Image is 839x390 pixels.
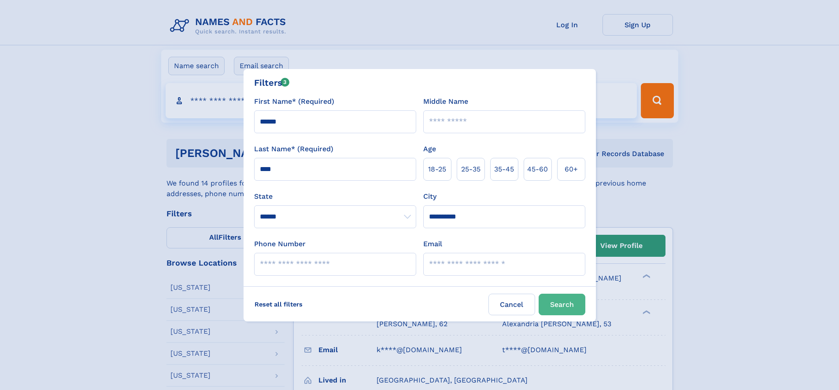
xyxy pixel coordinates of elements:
[539,294,585,315] button: Search
[254,144,333,154] label: Last Name* (Required)
[423,96,468,107] label: Middle Name
[254,96,334,107] label: First Name* (Required)
[565,164,578,175] span: 60+
[423,144,436,154] label: Age
[254,191,416,202] label: State
[254,239,306,249] label: Phone Number
[423,191,436,202] label: City
[488,294,535,315] label: Cancel
[527,164,548,175] span: 45‑60
[249,294,308,315] label: Reset all filters
[254,76,290,89] div: Filters
[423,239,442,249] label: Email
[461,164,480,175] span: 25‑35
[428,164,446,175] span: 18‑25
[494,164,514,175] span: 35‑45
